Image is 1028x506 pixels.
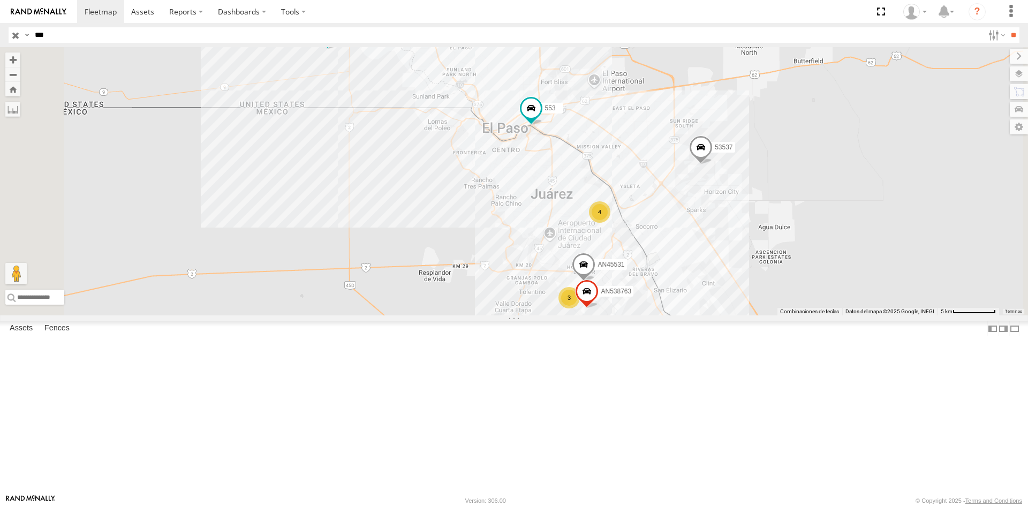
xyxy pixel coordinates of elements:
[998,321,1009,336] label: Dock Summary Table to the Right
[39,321,75,336] label: Fences
[1005,309,1022,314] a: Términos
[465,497,506,504] div: Version: 306.00
[6,495,55,506] a: Visit our Website
[1009,321,1020,336] label: Hide Summary Table
[1010,119,1028,134] label: Map Settings
[938,308,999,315] button: Escala del mapa: 5 km por 77 píxeles
[715,143,732,150] span: 53537
[5,67,20,82] button: Zoom out
[4,321,38,336] label: Assets
[11,8,66,16] img: rand-logo.svg
[598,260,624,268] span: AN45531
[916,497,1022,504] div: © Copyright 2025 -
[601,288,631,295] span: AN538763
[589,201,610,223] div: 4
[558,287,580,308] div: 3
[780,308,839,315] button: Combinaciones de teclas
[5,102,20,117] label: Measure
[22,27,31,43] label: Search Query
[987,321,998,336] label: Dock Summary Table to the Left
[941,308,953,314] span: 5 km
[5,52,20,67] button: Zoom in
[965,497,1022,504] a: Terms and Conditions
[5,263,27,284] button: Arrastra al hombrecito al mapa para abrir Street View
[899,4,931,20] div: Irving Rodriguez
[5,82,20,96] button: Zoom Home
[984,27,1007,43] label: Search Filter Options
[845,308,934,314] span: Datos del mapa ©2025 Google, INEGI
[545,104,556,111] span: 553
[969,3,986,20] i: ?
